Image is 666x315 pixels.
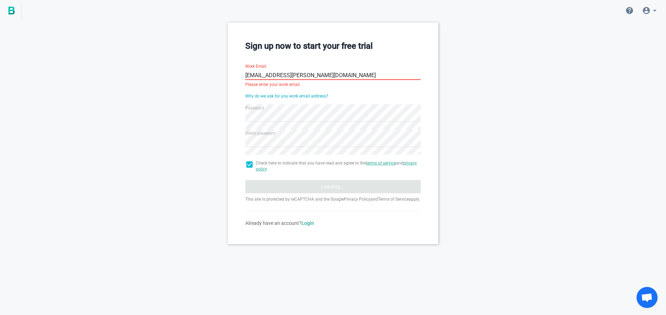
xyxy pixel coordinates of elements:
[366,161,396,166] a: terms of service
[637,287,658,308] a: Open chat
[256,160,421,172] span: Check here to indicate that you have read and agree to the and
[245,82,421,87] div: Please enter your work email.
[344,197,371,202] a: Privacy Policy
[245,94,328,99] a: Why do we ask for you work email address?
[8,7,15,14] img: BigPicture.io
[378,197,409,202] a: Terms of Service
[301,220,314,226] a: Login
[245,196,421,202] p: This site is protected by reCAPTCHA and the Google and apply.
[245,220,421,227] div: Already have an account?
[245,180,421,193] button: Loading...
[245,40,421,52] h3: Sign up now to start your free trial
